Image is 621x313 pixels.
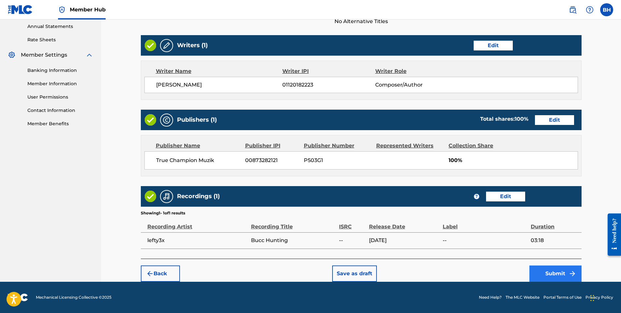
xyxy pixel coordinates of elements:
a: Member Benefits [27,120,93,127]
div: User Menu [600,3,613,16]
a: Annual Statements [27,23,93,30]
h5: Recordings (1) [177,193,220,200]
img: Publishers [163,116,170,124]
img: expand [85,51,93,59]
span: P503G1 [304,156,371,164]
div: Release Date [369,216,439,231]
a: Privacy Policy [585,294,613,300]
div: ISRC [339,216,366,231]
a: The MLC Website [506,294,540,300]
div: Label [443,216,527,231]
button: Edit [474,41,513,50]
a: Portal Terms of Use [543,294,582,300]
div: Publisher Name [156,142,240,150]
img: logo [8,293,28,301]
img: 7ee5dd4eb1f8a8e3ef2f.svg [146,270,154,278]
img: Writers [163,42,170,49]
img: f7272a7cc735f4ea7f67.svg [569,270,576,278]
div: Help [583,3,596,16]
div: Recording Title [251,216,336,231]
p: Showing 1 - 1 of 1 results [141,210,185,216]
span: 100% [449,156,578,164]
span: Mechanical Licensing Collective © 2025 [36,294,111,300]
a: User Permissions [27,94,93,101]
a: Need Help? [479,294,502,300]
h5: Writers (1) [177,42,208,49]
span: 03:18 [531,237,578,244]
span: [DATE] [369,237,439,244]
span: Bucc Hunting [251,237,336,244]
span: 100 % [515,116,528,122]
img: Valid [145,114,156,126]
span: -- [443,237,527,244]
span: Member Settings [21,51,67,59]
div: Collection Share [449,142,512,150]
iframe: Chat Widget [588,282,621,313]
a: Contact Information [27,107,93,114]
button: Save as draft [332,265,377,282]
div: Writer Name [156,67,283,75]
div: Duration [531,216,578,231]
button: Edit [486,192,525,201]
span: [PERSON_NAME] [156,81,283,89]
span: 01120182223 [282,81,375,89]
button: Edit [535,115,574,125]
a: Rate Sheets [27,36,93,43]
a: Public Search [566,3,579,16]
span: 00873282121 [245,156,299,164]
h5: Publishers (1) [177,116,217,124]
span: lefty3x [147,237,248,244]
div: Writer Role [375,67,460,75]
div: Publisher Number [304,142,371,150]
div: Drag [590,288,594,308]
img: help [586,6,594,14]
img: Valid [145,40,156,51]
a: Member Information [27,80,93,87]
div: Total shares: [480,115,528,123]
span: ? [474,194,479,199]
span: Composer/Author [375,81,460,89]
span: True Champion Muzik [156,156,241,164]
img: Member Settings [8,51,16,59]
span: Member Hub [70,6,106,13]
img: Valid [145,191,156,202]
div: Writer IPI [282,67,375,75]
button: Submit [529,265,582,282]
img: Recordings [163,193,170,200]
div: Recording Artist [147,216,248,231]
span: No Alternative Titles [141,18,582,25]
div: Represented Writers [376,142,444,150]
iframe: Resource Center [603,208,621,261]
img: Top Rightsholder [58,6,66,14]
a: Banking Information [27,67,93,74]
img: MLC Logo [8,5,33,14]
button: Back [141,265,180,282]
span: -- [339,237,366,244]
div: Publisher IPI [245,142,299,150]
img: search [569,6,577,14]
